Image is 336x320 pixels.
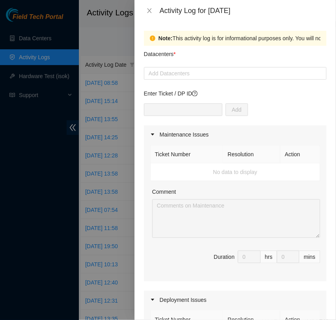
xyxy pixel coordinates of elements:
p: Enter Ticket / DP ID [144,89,327,98]
td: No data to display [151,163,320,181]
span: close [146,7,153,14]
th: Resolution [223,146,280,163]
div: mins [299,251,320,263]
label: Comment [152,187,176,196]
th: Action [280,146,320,163]
div: Maintenance Issues [144,125,327,144]
div: Deployment Issues [144,291,327,309]
div: hrs [261,251,277,263]
strong: Note: [159,34,173,43]
p: Datacenters [144,46,176,58]
button: Close [144,7,155,15]
div: Duration [214,253,235,261]
span: caret-right [150,298,155,302]
span: caret-right [150,132,155,137]
button: Add [226,103,248,116]
th: Ticket Number [151,146,224,163]
div: Activity Log for [DATE] [160,6,327,15]
span: question-circle [192,91,198,96]
span: exclamation-circle [150,36,155,41]
textarea: Comment [152,199,320,238]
